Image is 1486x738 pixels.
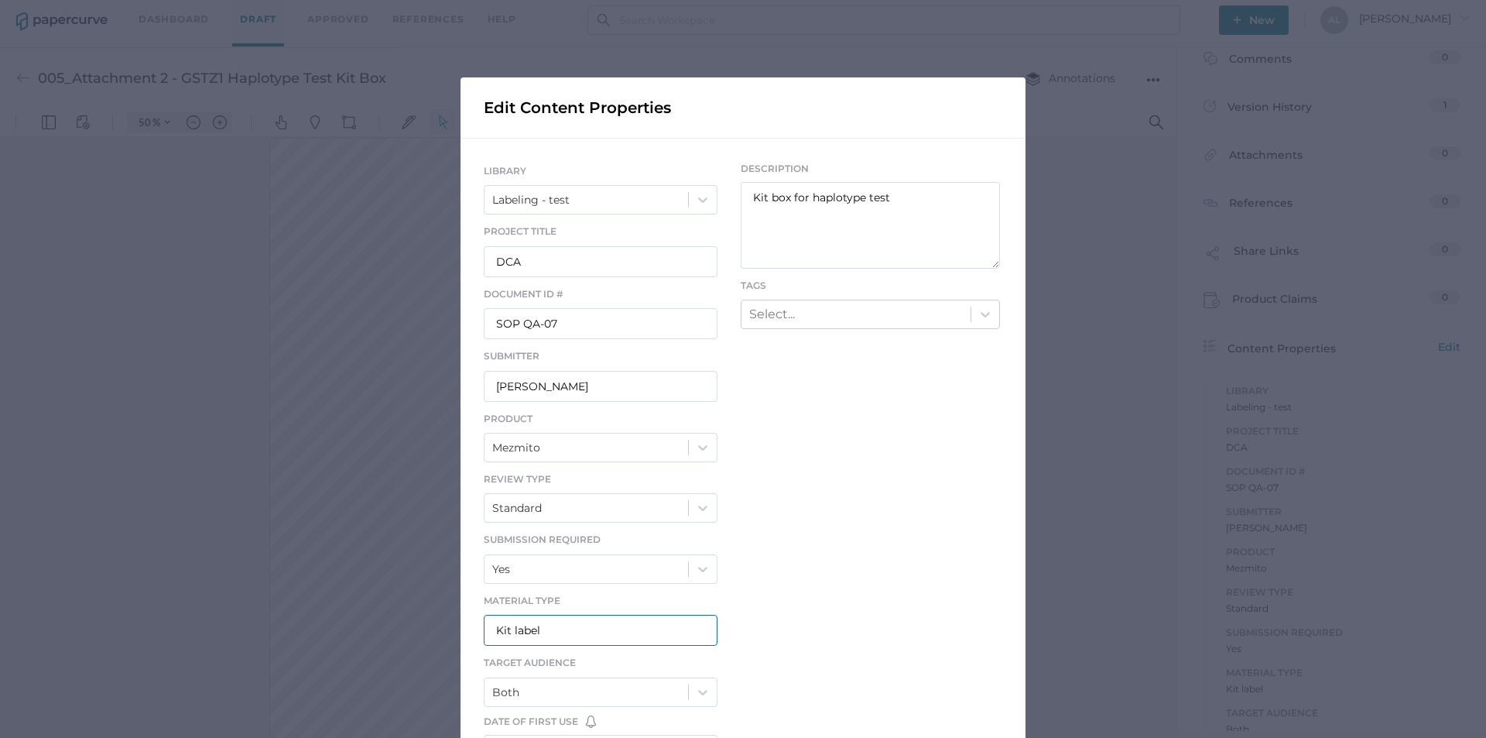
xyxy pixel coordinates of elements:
span: Review Type [484,473,551,485]
button: Select [430,2,455,26]
div: Edit Content Properties [461,77,1025,138]
span: Submitter [484,350,539,362]
div: Labeling - test [492,191,570,208]
img: default-select.svg [436,7,450,21]
img: default-pan.svg [274,7,288,21]
img: shapes-icon.svg [342,7,356,21]
span: Document ID # [484,288,563,300]
img: default-pin.svg [308,7,322,21]
span: Material Type [484,595,560,606]
span: Product [484,413,532,424]
div: Yes [492,561,510,578]
span: Target Audience [484,657,576,668]
button: Pins [303,2,327,26]
button: Zoom Controls [155,3,180,25]
img: default-viewcontrols.svg [76,7,90,21]
img: default-leftsidepanel.svg [42,7,56,21]
img: chevron.svg [164,11,170,17]
button: View Controls [70,2,95,26]
img: default-sign.svg [402,7,416,21]
div: Mezmito [492,439,540,456]
input: Set zoom [131,7,152,21]
img: default-minus.svg [187,7,200,21]
span: Tags [741,280,766,291]
span: % [152,8,160,20]
div: Select... [749,306,795,323]
span: Date of First Use [484,715,578,729]
button: Zoom out [181,3,206,25]
div: Standard [492,499,542,517]
button: Zoom in [207,3,232,25]
button: Pan [269,2,293,26]
div: Both [492,683,519,700]
img: default-plus.svg [213,7,227,21]
span: Submission Required [484,534,601,545]
button: Shapes [337,2,361,26]
img: default-magnifying-glass.svg [1149,7,1163,21]
span: Project Title [484,225,556,237]
span: LIBRARY [484,165,526,177]
span: Description [741,162,1000,176]
textarea: Kit box for haplotype test [741,182,1000,269]
button: Signatures [396,2,421,26]
button: Panel [36,2,61,26]
img: bell-default.8986a8bf.svg [586,716,596,728]
button: Search [1144,2,1169,26]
